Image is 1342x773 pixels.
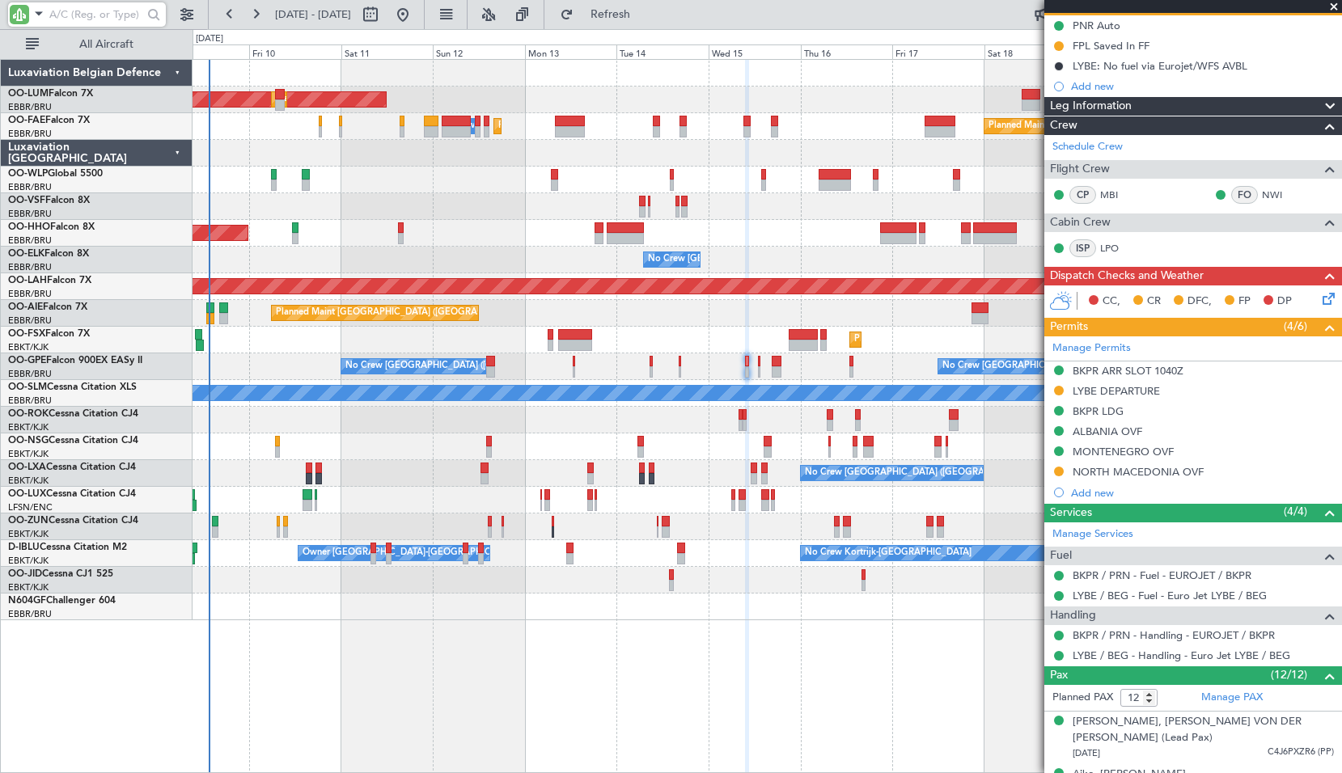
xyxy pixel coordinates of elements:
[984,44,1077,59] div: Sat 18
[1050,267,1204,285] span: Dispatch Checks and Weather
[8,356,46,365] span: OO-GPE
[1050,504,1092,522] span: Services
[8,302,43,312] span: OO-AIE
[8,261,52,273] a: EBBR/BRU
[8,128,52,140] a: EBBR/BRU
[8,276,91,285] a: OO-LAHFalcon 7X
[8,169,48,179] span: OO-WLP
[1147,294,1161,310] span: CR
[1069,186,1096,204] div: CP
[8,409,138,419] a: OO-ROKCessna Citation CJ4
[1073,589,1267,602] a: LYBE / BEG - Fuel - Euro Jet LYBE / BEG
[1073,39,1149,53] div: FPL Saved In FF
[8,368,52,380] a: EBBR/BRU
[8,489,46,499] span: OO-LUX
[1271,666,1307,683] span: (12/12)
[1050,547,1072,565] span: Fuel
[8,596,116,606] a: N604GFChallenger 604
[1050,318,1088,336] span: Permits
[8,222,95,232] a: OO-HHOFalcon 8X
[1073,425,1142,438] div: ALBANIA OVF
[8,89,93,99] a: OO-LUMFalcon 7X
[303,541,521,565] div: Owner [GEOGRAPHIC_DATA]-[GEOGRAPHIC_DATA]
[1100,241,1137,256] a: LPO
[249,44,341,59] div: Fri 10
[1262,188,1298,202] a: NWI
[1231,186,1258,204] div: FO
[1052,139,1123,155] a: Schedule Crew
[8,169,103,179] a: OO-WLPGlobal 5500
[1050,606,1096,625] span: Handling
[1073,384,1160,398] div: LYBE DEPARTURE
[8,249,44,259] span: OO-ELK
[18,32,176,57] button: All Aircraft
[341,44,434,59] div: Sat 11
[49,2,142,27] input: A/C (Reg. or Type)
[1100,188,1137,202] a: MBI
[1071,486,1334,500] div: Add new
[1073,364,1183,378] div: BKPR ARR SLOT 1040Z
[1073,747,1100,759] span: [DATE]
[1073,714,1334,746] div: [PERSON_NAME], [PERSON_NAME] VON DER [PERSON_NAME] (Lead Pax)
[801,44,893,59] div: Thu 16
[709,44,801,59] div: Wed 15
[8,436,138,446] a: OO-NSGCessna Citation CJ4
[8,569,42,579] span: OO-JID
[1050,160,1110,179] span: Flight Crew
[8,276,47,285] span: OO-LAH
[8,382,47,392] span: OO-SLM
[1073,404,1124,418] div: BKPR LDG
[8,116,45,125] span: OO-FAE
[1103,294,1120,310] span: CC,
[1284,503,1307,520] span: (4/4)
[577,9,645,20] span: Refresh
[989,114,1281,138] div: Planned Maint [GEOGRAPHIC_DATA] ([GEOGRAPHIC_DATA] National)
[8,421,49,433] a: EBKT/KJK
[8,329,90,339] a: OO-FSXFalcon 7X
[8,329,45,339] span: OO-FSX
[8,436,49,446] span: OO-NSG
[8,596,46,606] span: N604GF
[1050,97,1132,116] span: Leg Information
[1073,465,1204,479] div: NORTH MACEDONIA OVF
[8,196,45,205] span: OO-VSF
[433,44,525,59] div: Sun 12
[1050,213,1111,232] span: Cabin Crew
[1069,239,1096,257] div: ISP
[8,382,137,392] a: OO-SLMCessna Citation XLS
[892,44,984,59] div: Fri 17
[8,341,49,353] a: EBKT/KJK
[1284,318,1307,335] span: (4/6)
[8,608,52,620] a: EBBR/BRU
[1073,445,1174,458] div: MONTENEGRO OVF
[1073,628,1275,642] a: BKPR / PRN - Handling - EUROJET / BKPR
[8,516,138,526] a: OO-ZUNCessna Citation CJ4
[42,39,171,50] span: All Aircraft
[8,501,53,513] a: LFSN/ENC
[8,489,136,499] a: OO-LUXCessna Citation CJ4
[8,581,49,593] a: EBKT/KJK
[854,327,1043,352] div: Planned Maint Kortrijk-[GEOGRAPHIC_DATA]
[498,114,640,138] div: Planned Maint Melsbroek Air Base
[8,475,49,487] a: EBKT/KJK
[8,543,127,552] a: D-IBLUCessna Citation M2
[1052,690,1113,706] label: Planned PAX
[1050,666,1068,685] span: Pax
[8,101,52,113] a: EBBR/BRU
[1073,568,1251,582] a: BKPR / PRN - Fuel - EUROJET / BKPR
[1073,59,1247,73] div: LYBE: No fuel via Eurojet/WFS AVBL
[8,196,90,205] a: OO-VSFFalcon 8X
[8,116,90,125] a: OO-FAEFalcon 7X
[8,555,49,567] a: EBKT/KJK
[8,181,52,193] a: EBBR/BRU
[1201,690,1263,706] a: Manage PAX
[1052,340,1131,357] a: Manage Permits
[1073,648,1290,662] a: LYBE / BEG - Handling - Euro Jet LYBE / BEG
[8,569,113,579] a: OO-JIDCessna CJ1 525
[345,354,616,378] div: No Crew [GEOGRAPHIC_DATA] ([GEOGRAPHIC_DATA] National)
[8,249,89,259] a: OO-ELKFalcon 8X
[525,44,617,59] div: Mon 13
[8,208,52,220] a: EBBR/BRU
[8,395,52,407] a: EBBR/BRU
[276,301,531,325] div: Planned Maint [GEOGRAPHIC_DATA] ([GEOGRAPHIC_DATA])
